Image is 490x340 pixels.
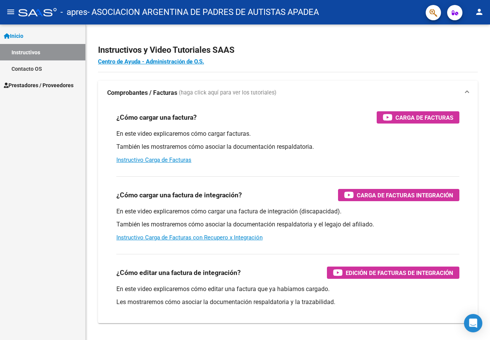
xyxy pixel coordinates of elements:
[6,7,15,16] mat-icon: menu
[98,105,478,323] div: Comprobantes / Facturas (haga click aquí para ver los tutoriales)
[338,189,459,201] button: Carga de Facturas Integración
[116,143,459,151] p: También les mostraremos cómo asociar la documentación respaldatoria.
[357,190,453,200] span: Carga de Facturas Integración
[116,112,197,123] h3: ¿Cómo cargar una factura?
[116,130,459,138] p: En este video explicaremos cómo cargar facturas.
[98,58,204,65] a: Centro de Ayuda - Administración de O.S.
[116,207,459,216] p: En este video explicaremos cómo cargar una factura de integración (discapacidad).
[116,285,459,293] p: En este video explicaremos cómo editar una factura que ya habíamos cargado.
[4,81,73,89] span: Prestadores / Proveedores
[116,234,263,241] a: Instructivo Carga de Facturas con Recupero x Integración
[116,190,242,200] h3: ¿Cómo cargar una factura de integración?
[116,220,459,229] p: También les mostraremos cómo asociar la documentación respaldatoria y el legajo del afiliado.
[327,267,459,279] button: Edición de Facturas de integración
[395,113,453,122] span: Carga de Facturas
[179,89,276,97] span: (haga click aquí para ver los tutoriales)
[107,89,177,97] strong: Comprobantes / Facturas
[60,4,87,21] span: - apres
[475,7,484,16] mat-icon: person
[116,156,191,163] a: Instructivo Carga de Facturas
[4,32,23,40] span: Inicio
[377,111,459,124] button: Carga de Facturas
[116,267,241,278] h3: ¿Cómo editar una factura de integración?
[98,43,478,57] h2: Instructivos y Video Tutoriales SAAS
[116,298,459,306] p: Les mostraremos cómo asociar la documentación respaldatoria y la trazabilidad.
[464,314,482,332] div: Open Intercom Messenger
[98,81,478,105] mat-expansion-panel-header: Comprobantes / Facturas (haga click aquí para ver los tutoriales)
[87,4,319,21] span: - ASOCIACION ARGENTINA DE PADRES DE AUTISTAS APADEA
[346,268,453,278] span: Edición de Facturas de integración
